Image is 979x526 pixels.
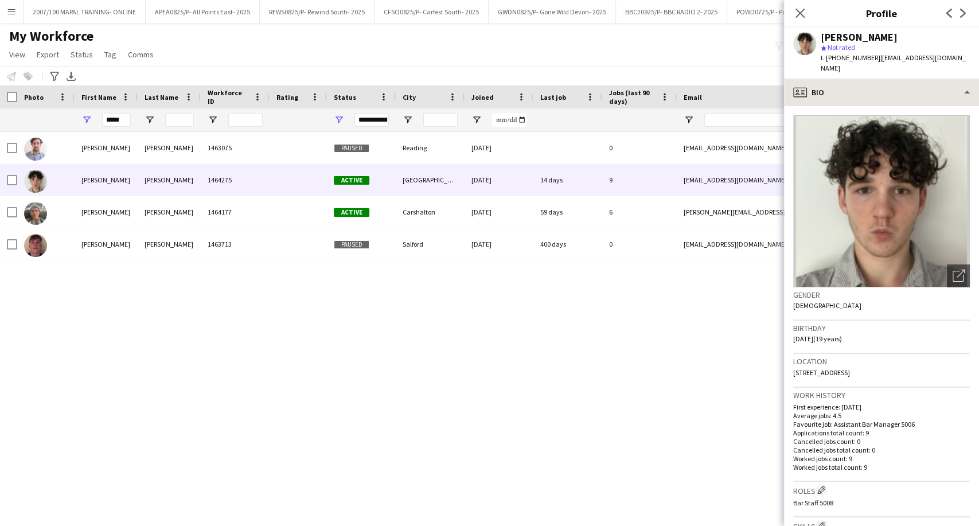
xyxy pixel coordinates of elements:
img: Jamie Hodge [24,170,47,193]
button: GWDN0825/P- Gone Wild Devon- 2025 [489,1,616,23]
span: [DATE] (19 years) [793,334,842,343]
img: Jamie Potts [24,202,47,225]
a: View [5,47,30,62]
h3: Birthday [793,323,970,333]
button: Open Filter Menu [684,115,694,125]
span: Photo [24,93,44,102]
app-action-btn: Export XLSX [64,69,78,83]
p: First experience: [DATE] [793,403,970,411]
div: [GEOGRAPHIC_DATA] [396,164,465,196]
button: Open Filter Menu [145,115,155,125]
h3: Roles [793,484,970,496]
button: BBC20925/P- BBC RADIO 2- 2025 [616,1,727,23]
div: [PERSON_NAME] [75,228,138,260]
input: Last Name Filter Input [165,113,194,127]
div: [PERSON_NAME] [138,228,201,260]
div: 1463075 [201,132,270,163]
div: [PERSON_NAME] [138,196,201,228]
span: View [9,49,25,60]
span: Not rated [828,43,855,52]
div: Bio [784,79,979,106]
h3: Work history [793,390,970,400]
div: 14 days [533,164,602,196]
h3: Profile [784,6,979,21]
button: Open Filter Menu [334,115,344,125]
span: Jobs (last 90 days) [609,88,656,106]
div: [DATE] [465,132,533,163]
a: Export [32,47,64,62]
a: Status [66,47,97,62]
button: 2007/100 MAPAL TRAINING- ONLINE [24,1,146,23]
span: Paused [334,144,369,153]
span: City [403,93,416,102]
div: Salford [396,228,465,260]
div: [PERSON_NAME] [75,196,138,228]
span: Joined [471,93,494,102]
span: Status [71,49,93,60]
span: Workforce ID [208,88,249,106]
div: 1464177 [201,196,270,228]
div: 9 [602,164,677,196]
div: 59 days [533,196,602,228]
div: Carshalton [396,196,465,228]
div: 0 [602,228,677,260]
button: APEA0825/P- All Points East- 2025 [146,1,260,23]
span: Email [684,93,702,102]
span: Active [334,208,369,217]
div: [DATE] [465,164,533,196]
img: Crew avatar or photo [793,115,970,287]
p: Worked jobs count: 9 [793,454,970,463]
span: First Name [81,93,116,102]
div: [DATE] [465,196,533,228]
div: [EMAIL_ADDRESS][DOMAIN_NAME] [677,228,906,260]
button: Open Filter Menu [208,115,218,125]
div: 400 days [533,228,602,260]
div: [PERSON_NAME] [138,164,201,196]
span: [STREET_ADDRESS] [793,368,850,377]
span: | [EMAIL_ADDRESS][DOMAIN_NAME] [821,53,966,72]
input: Workforce ID Filter Input [228,113,263,127]
button: POWD0725/P - Powderham 2025 [727,1,840,23]
span: Export [37,49,59,60]
button: Open Filter Menu [471,115,482,125]
h3: Gender [793,290,970,300]
button: Open Filter Menu [81,115,92,125]
span: Paused [334,240,369,249]
span: Last Name [145,93,178,102]
app-action-btn: Advanced filters [48,69,61,83]
p: Cancelled jobs total count: 0 [793,446,970,454]
button: REWS0825/P- Rewind South- 2025 [260,1,375,23]
span: t. [PHONE_NUMBER] [821,53,880,62]
div: 0 [602,132,677,163]
span: Last job [540,93,566,102]
p: Average jobs: 4.5 [793,411,970,420]
div: [EMAIL_ADDRESS][DOMAIN_NAME] [677,132,906,163]
p: Favourite job: Assistant Bar Manager 5006 [793,420,970,428]
span: [DEMOGRAPHIC_DATA] [793,301,861,310]
span: Status [334,93,356,102]
div: [EMAIL_ADDRESS][DOMAIN_NAME] [677,164,906,196]
a: Tag [100,47,121,62]
button: Open Filter Menu [403,115,413,125]
span: My Workforce [9,28,93,45]
div: [PERSON_NAME][EMAIL_ADDRESS][DOMAIN_NAME] [677,196,906,228]
button: CFSO0825/P- Carfest South- 2025 [375,1,489,23]
div: 1463713 [201,228,270,260]
div: [PERSON_NAME] [821,32,898,42]
div: 6 [602,196,677,228]
p: Cancelled jobs count: 0 [793,437,970,446]
input: First Name Filter Input [102,113,131,127]
input: City Filter Input [423,113,458,127]
input: Joined Filter Input [492,113,526,127]
span: Active [334,176,369,185]
span: Rating [276,93,298,102]
a: Comms [123,47,158,62]
img: Jamie Walton [24,234,47,257]
input: Email Filter Input [704,113,899,127]
div: [PERSON_NAME] [75,132,138,163]
img: Jamie Gordon [24,138,47,161]
span: Comms [128,49,154,60]
div: Reading [396,132,465,163]
div: 1464275 [201,164,270,196]
h3: Location [793,356,970,367]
